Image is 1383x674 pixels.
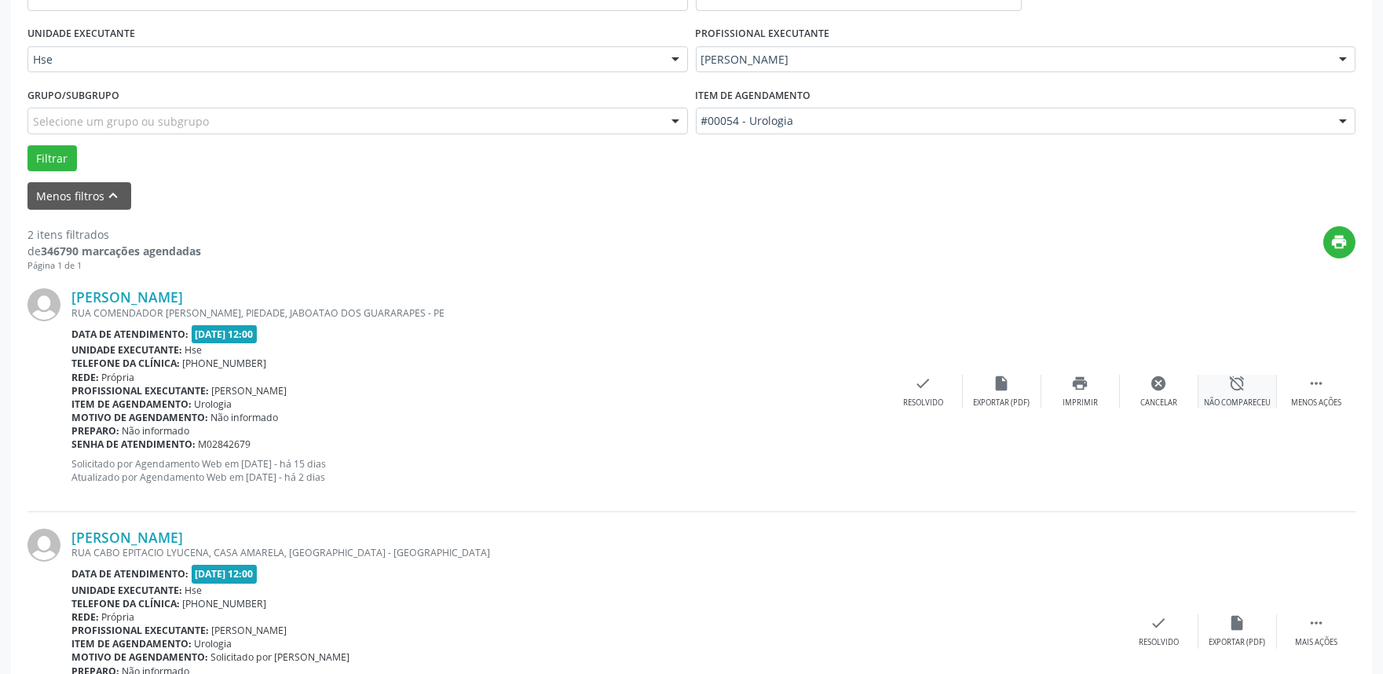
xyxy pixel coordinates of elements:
[183,357,267,370] span: [PHONE_NUMBER]
[1151,375,1168,392] i: cancel
[33,52,656,68] span: Hse
[123,424,190,438] span: Não informado
[27,83,119,108] label: Grupo/Subgrupo
[211,411,279,424] span: Não informado
[27,243,201,259] div: de
[192,565,258,583] span: [DATE] 12:00
[1204,397,1271,408] div: Não compareceu
[1308,614,1325,632] i: 
[185,584,203,597] span: Hse
[195,397,232,411] span: Urologia
[1229,375,1246,392] i: alarm_off
[71,424,119,438] b: Preparo:
[105,187,123,204] i: keyboard_arrow_up
[71,567,188,581] b: Data de atendimento:
[1308,375,1325,392] i: 
[1209,637,1266,648] div: Exportar (PDF)
[696,22,830,46] label: PROFISSIONAL EXECUTANTE
[71,384,209,397] b: Profissional executante:
[27,22,135,46] label: UNIDADE EXECUTANTE
[41,244,201,258] strong: 346790 marcações agendadas
[1229,614,1246,632] i: insert_drive_file
[974,397,1030,408] div: Exportar (PDF)
[27,529,60,562] img: img
[71,411,208,424] b: Motivo de agendamento:
[27,259,201,273] div: Página 1 de 1
[71,397,192,411] b: Item de agendamento:
[1291,397,1341,408] div: Menos ações
[71,546,1120,559] div: RUA CABO EPITACIO LYUCENA, CASA AMARELA, [GEOGRAPHIC_DATA] - [GEOGRAPHIC_DATA]
[102,371,135,384] span: Própria
[71,306,884,320] div: RUA COMENDADOR [PERSON_NAME], PIEDADE, JABOATAO DOS GUARARAPES - PE
[71,584,182,597] b: Unidade executante:
[71,288,183,306] a: [PERSON_NAME]
[192,325,258,343] span: [DATE] 12:00
[1063,397,1098,408] div: Imprimir
[1140,397,1177,408] div: Cancelar
[1323,226,1356,258] button: print
[71,438,196,451] b: Senha de atendimento:
[212,624,287,637] span: [PERSON_NAME]
[71,650,208,664] b: Motivo de agendamento:
[1072,375,1089,392] i: print
[915,375,932,392] i: check
[195,637,232,650] span: Urologia
[27,226,201,243] div: 2 itens filtrados
[1151,614,1168,632] i: check
[212,384,287,397] span: [PERSON_NAME]
[183,597,267,610] span: [PHONE_NUMBER]
[701,113,1324,129] span: #00054 - Urologia
[199,438,251,451] span: M02842679
[27,145,77,172] button: Filtrar
[696,83,811,108] label: Item de agendamento
[71,624,209,637] b: Profissional executante:
[71,357,180,370] b: Telefone da clínica:
[71,343,182,357] b: Unidade executante:
[185,343,203,357] span: Hse
[1295,637,1337,648] div: Mais ações
[102,610,135,624] span: Própria
[1139,637,1179,648] div: Resolvido
[993,375,1011,392] i: insert_drive_file
[71,637,192,650] b: Item de agendamento:
[211,650,350,664] span: Solicitado por [PERSON_NAME]
[27,288,60,321] img: img
[27,182,131,210] button: Menos filtroskeyboard_arrow_up
[701,52,1324,68] span: [PERSON_NAME]
[903,397,943,408] div: Resolvido
[71,371,99,384] b: Rede:
[1331,233,1348,251] i: print
[71,529,183,546] a: [PERSON_NAME]
[33,113,209,130] span: Selecione um grupo ou subgrupo
[71,457,884,484] p: Solicitado por Agendamento Web em [DATE] - há 15 dias Atualizado por Agendamento Web em [DATE] - ...
[71,328,188,341] b: Data de atendimento:
[71,597,180,610] b: Telefone da clínica:
[71,610,99,624] b: Rede:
